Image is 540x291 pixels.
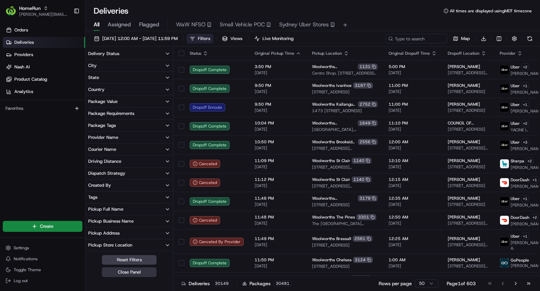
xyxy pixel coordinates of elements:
[312,158,350,163] span: Woolworths St Clair
[242,280,292,287] div: Packages
[3,243,82,253] button: Settings
[255,64,301,69] span: 3:50 PM
[448,177,480,182] span: [PERSON_NAME]
[3,221,82,232] button: Create
[389,263,437,269] span: [DATE]
[48,116,83,121] a: Powered byPylon
[448,183,489,188] span: [STREET_ADDRESS]
[448,70,489,76] span: [STREET_ADDRESS][PERSON_NAME]
[511,127,529,133] span: YACINE L.
[525,34,535,43] button: Refresh
[14,256,38,262] span: Notifications
[3,103,82,114] div: Favorites
[176,21,205,29] span: WaW NFSO
[190,178,220,187] button: Canceled
[500,141,509,149] img: uber-new-logo.jpeg
[14,278,28,283] span: Log out
[255,214,301,220] span: 11:48 PM
[7,7,21,21] img: Nash
[312,51,342,56] span: Pickup Location
[500,237,509,246] img: uber-new-logo.jpeg
[448,202,489,207] span: [STREET_ADDRESS]
[88,146,116,153] div: Courier Name
[358,195,378,201] div: 3179
[40,223,53,229] span: Create
[58,100,63,105] div: 💻
[14,245,29,251] span: Settings
[88,51,119,57] div: Delivery Status
[3,276,82,286] button: Log out
[312,108,378,114] span: 1473 [STREET_ADDRESS]
[198,36,210,42] span: Filters
[187,34,213,43] button: Filters
[531,176,539,184] button: +1
[312,236,351,241] span: Woolworths Brassall
[219,34,245,43] button: Views
[448,89,489,94] span: [STREET_ADDRESS]
[521,120,529,127] button: +2
[448,236,480,241] span: [PERSON_NAME]
[255,158,301,163] span: 11:09 PM
[521,233,529,240] button: +1
[450,34,473,43] button: Map
[88,98,118,105] div: Package Value
[88,206,123,212] div: Pickup Full Name
[88,87,105,93] div: Country
[88,218,134,224] div: Pickup Business Name
[102,267,157,277] button: Close Panel
[521,138,529,146] button: +3
[255,102,301,107] span: 9:50 PM
[389,64,437,69] span: 5:00 PM
[312,102,356,107] span: Woolworths Kallangur Fair
[448,242,489,248] span: [STREET_ADDRESS][PERSON_NAME][PERSON_NAME]
[312,164,378,170] span: [STREET_ADDRESS][PERSON_NAME]
[255,83,301,88] span: 9:50 PM
[88,134,118,141] div: Provider Name
[190,160,220,168] button: Canceled
[3,49,85,60] a: Providers
[448,263,489,269] span: [STREET_ADDRESS][PERSON_NAME]
[255,202,301,207] span: [DATE]
[448,83,480,88] span: [PERSON_NAME]
[511,215,529,220] span: DoorDash
[3,62,85,72] a: Nash AI
[379,280,412,287] p: Rows per page
[312,83,352,88] span: Woolworths Ivanhoe
[7,27,124,38] p: Welcome 👋
[190,238,244,246] button: Canceled By Provider
[139,21,159,29] span: Flagged
[23,72,86,78] div: We're available if you need us!
[448,214,480,220] span: [PERSON_NAME]
[19,12,68,17] span: [PERSON_NAME][EMAIL_ADDRESS][DOMAIN_NAME]
[85,239,173,251] button: Pickup Store Location
[14,52,33,58] span: Providers
[531,214,539,221] button: +2
[85,60,173,71] button: City
[14,267,41,273] span: Toggle Theme
[213,280,231,287] div: 30149
[312,221,378,226] span: The [GEOGRAPHIC_DATA][STREET_ADDRESS][PERSON_NAME][PERSON_NAME]
[102,36,178,42] span: [DATE] 12:00 AM - [DATE] 11:59 PM
[14,64,30,70] span: Nash AI
[448,158,480,163] span: [PERSON_NAME]
[312,146,378,151] span: [STREET_ADDRESS][PERSON_NAME]
[500,103,509,112] img: uber-new-logo.jpeg
[255,108,301,113] span: [DATE]
[312,242,378,248] span: [STREET_ADDRESS]
[3,25,85,36] a: Orders
[450,8,532,14] span: All times are displayed using MDT timezone
[255,263,301,269] span: [DATE]
[389,102,437,107] span: 11:00 PM
[255,177,301,182] span: 11:12 PM
[448,164,489,170] span: [STREET_ADDRESS]
[85,84,173,95] button: Country
[500,84,509,93] img: uber-new-logo.jpeg
[353,236,373,242] div: 2561
[511,64,520,70] span: Uber
[521,195,529,202] button: +1
[102,255,157,265] button: Reset Filters
[85,48,173,59] button: Delivery Status
[389,120,437,126] span: 11:10 PM
[255,242,301,248] span: [DATE]
[190,216,220,224] button: Canceled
